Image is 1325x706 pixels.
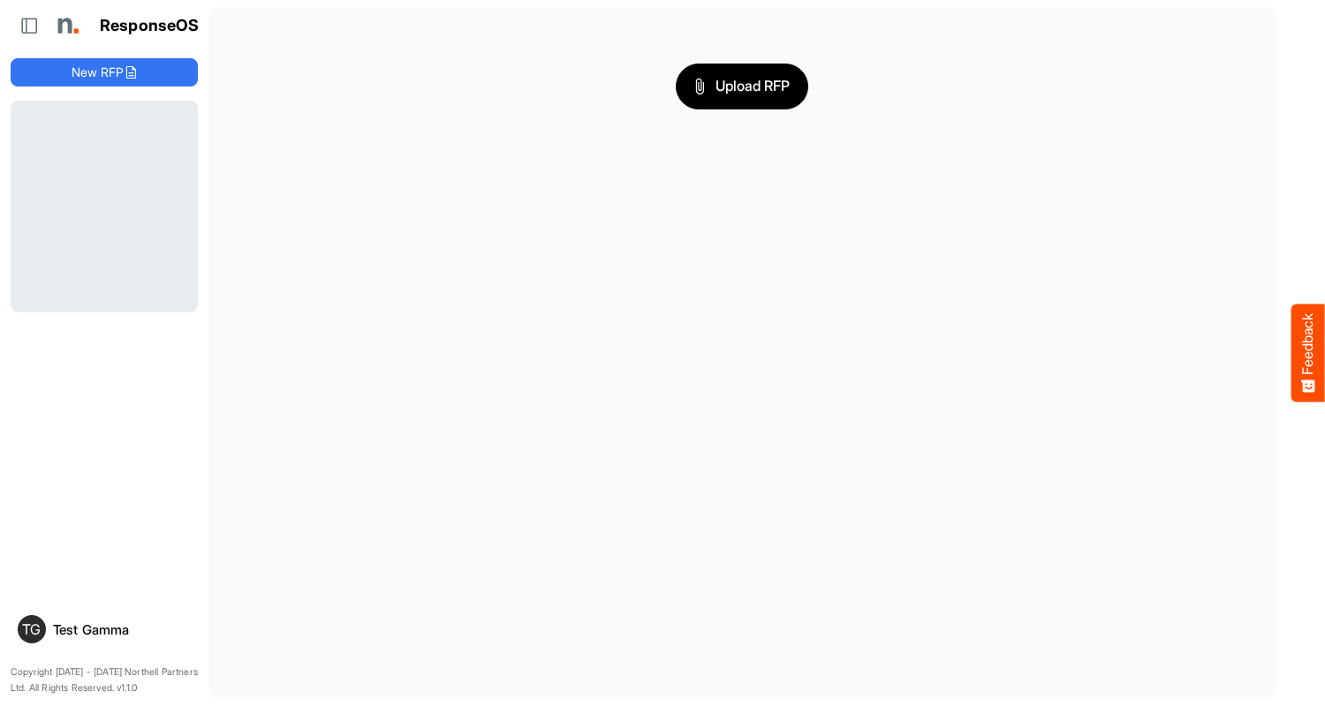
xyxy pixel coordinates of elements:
span: Upload RFP [694,75,790,98]
button: New RFP [11,58,198,86]
p: Copyright [DATE] - [DATE] Northell Partners Ltd. All Rights Reserved. v1.1.0 [11,665,198,695]
div: Test Gamma [53,623,191,636]
h1: ResponseOS [100,17,200,35]
button: Upload RFP [676,64,808,109]
span: TG [22,622,41,636]
img: Northell [49,8,84,43]
div: Loading... [11,101,198,312]
button: Feedback [1291,304,1325,402]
